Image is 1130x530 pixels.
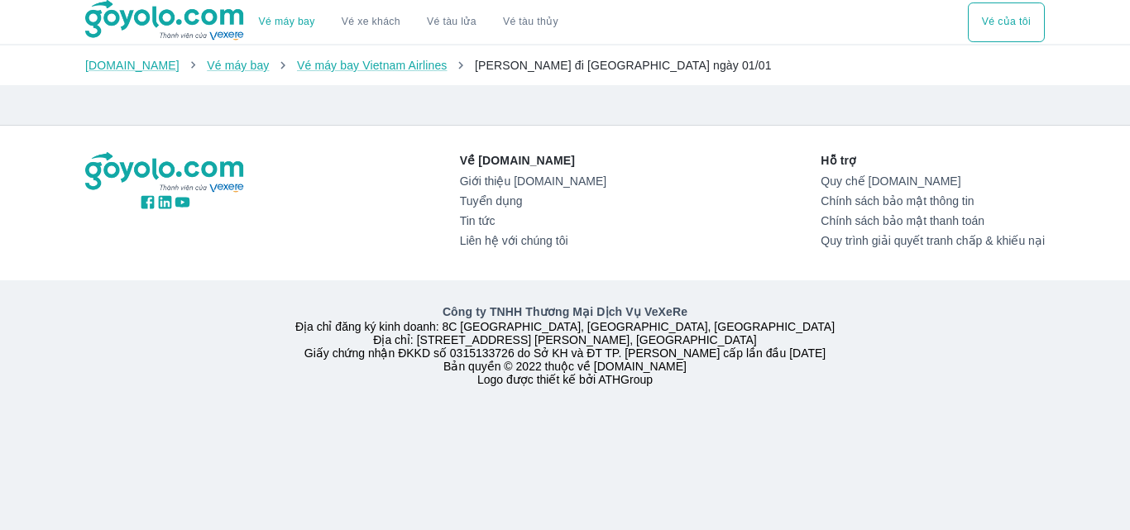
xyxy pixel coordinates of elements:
[460,152,606,169] p: Về [DOMAIN_NAME]
[821,152,1045,169] p: Hỗ trợ
[85,57,1045,74] nav: breadcrumb
[297,59,448,72] a: Vé máy bay Vietnam Airlines
[89,303,1041,320] p: Công ty TNHH Thương Mại Dịch Vụ VeXeRe
[821,214,1045,227] a: Chính sách bảo mật thanh toán
[968,2,1045,42] button: Vé của tôi
[85,152,246,193] img: logo
[342,16,400,28] a: Vé xe khách
[821,194,1045,208] a: Chính sách bảo mật thông tin
[460,174,606,188] a: Giới thiệu [DOMAIN_NAME]
[207,59,269,72] a: Vé máy bay
[85,59,180,72] a: [DOMAIN_NAME]
[414,2,490,42] a: Vé tàu lửa
[475,59,772,72] span: [PERSON_NAME] đi [GEOGRAPHIC_DATA] ngày 01/01
[75,303,1055,386] div: Địa chỉ đăng ký kinh doanh: 8C [GEOGRAPHIC_DATA], [GEOGRAPHIC_DATA], [GEOGRAPHIC_DATA] Địa chỉ: [...
[246,2,572,42] div: choose transportation mode
[460,194,606,208] a: Tuyển dụng
[259,16,315,28] a: Vé máy bay
[821,234,1045,247] a: Quy trình giải quyết tranh chấp & khiếu nại
[821,174,1045,188] a: Quy chế [DOMAIN_NAME]
[460,214,606,227] a: Tin tức
[460,234,606,247] a: Liên hệ với chúng tôi
[490,2,572,42] button: Vé tàu thủy
[968,2,1045,42] div: choose transportation mode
